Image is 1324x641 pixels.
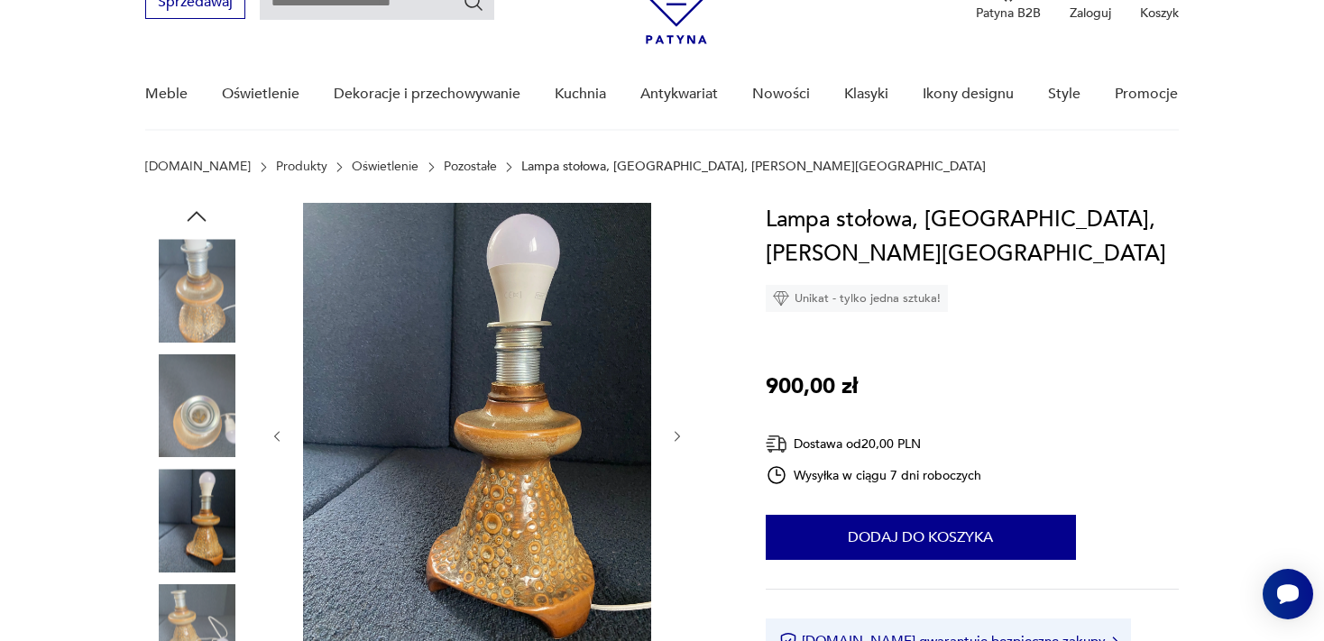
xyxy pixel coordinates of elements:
[1115,60,1178,129] a: Promocje
[334,60,520,129] a: Dekoracje i przechowywanie
[766,370,858,404] p: 900,00 zł
[640,60,718,129] a: Antykwariat
[521,160,986,174] p: Lampa stołowa, [GEOGRAPHIC_DATA], [PERSON_NAME][GEOGRAPHIC_DATA]
[766,515,1076,560] button: Dodaj do koszyka
[1140,5,1179,22] p: Koszyk
[145,60,188,129] a: Meble
[352,160,418,174] a: Oświetlenie
[1263,569,1313,619] iframe: Smartsupp widget button
[844,60,888,129] a: Klasyki
[766,433,982,455] div: Dostawa od 20,00 PLN
[145,354,248,457] img: Zdjęcie produktu Lampa stołowa, Mirostowice, A.Sadulski
[766,203,1179,271] h1: Lampa stołowa, [GEOGRAPHIC_DATA], [PERSON_NAME][GEOGRAPHIC_DATA]
[752,60,810,129] a: Nowości
[766,433,787,455] img: Ikona dostawy
[766,285,948,312] div: Unikat - tylko jedna sztuka!
[222,60,299,129] a: Oświetlenie
[923,60,1014,129] a: Ikony designu
[145,160,251,174] a: [DOMAIN_NAME]
[1048,60,1080,129] a: Style
[773,290,789,307] img: Ikona diamentu
[444,160,497,174] a: Pozostałe
[276,160,327,174] a: Produkty
[145,239,248,342] img: Zdjęcie produktu Lampa stołowa, Mirostowice, A.Sadulski
[976,5,1041,22] p: Patyna B2B
[766,464,982,486] div: Wysyłka w ciągu 7 dni roboczych
[145,469,248,572] img: Zdjęcie produktu Lampa stołowa, Mirostowice, A.Sadulski
[555,60,606,129] a: Kuchnia
[1070,5,1111,22] p: Zaloguj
